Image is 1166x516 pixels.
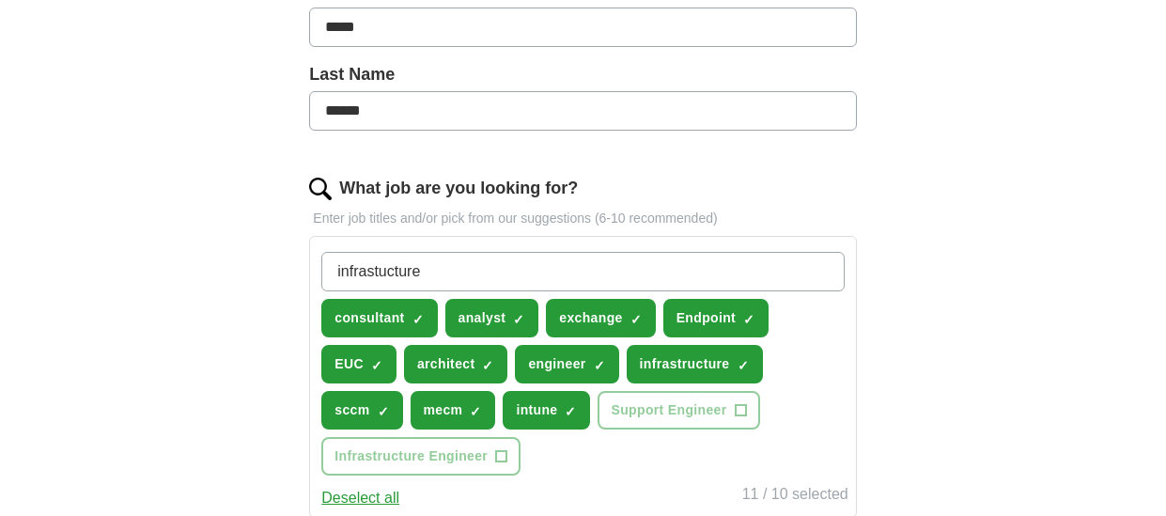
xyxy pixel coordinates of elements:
span: ✓ [378,404,389,419]
span: infrastructure [640,354,730,374]
button: engineer✓ [515,345,618,383]
span: Infrastructure Engineer [334,446,488,466]
button: analyst✓ [445,299,539,337]
button: infrastructure✓ [627,345,763,383]
span: ✓ [371,358,382,373]
span: Endpoint [676,308,736,328]
span: mecm [424,400,463,420]
p: Enter job titles and/or pick from our suggestions (6-10 recommended) [309,209,856,228]
span: ✓ [565,404,576,419]
span: sccm [334,400,369,420]
div: 11 / 10 selected [742,483,848,509]
button: exchange✓ [546,299,655,337]
span: ✓ [470,404,481,419]
button: EUC✓ [321,345,396,383]
span: ✓ [412,312,424,327]
span: consultant [334,308,404,328]
span: exchange [559,308,622,328]
span: Support Engineer [611,400,726,420]
button: Support Engineer [598,391,759,430]
span: ✓ [743,312,754,327]
span: ✓ [513,312,524,327]
span: analyst [459,308,506,328]
span: ✓ [630,312,642,327]
button: Infrastructure Engineer [321,437,521,476]
label: What job are you looking for? [339,176,578,201]
input: Type a job title and press enter [321,252,844,291]
button: Deselect all [321,487,399,509]
span: intune [516,400,557,420]
img: search.png [309,178,332,200]
span: architect [417,354,475,374]
span: ✓ [738,358,749,373]
button: consultant✓ [321,299,437,337]
button: Endpoint✓ [663,299,769,337]
span: EUC [334,354,364,374]
button: mecm✓ [411,391,496,430]
button: architect✓ [404,345,508,383]
button: sccm✓ [321,391,402,430]
span: ✓ [594,358,605,373]
button: intune✓ [503,391,590,430]
span: ✓ [482,358,493,373]
span: engineer [528,354,585,374]
label: Last Name [309,62,856,87]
